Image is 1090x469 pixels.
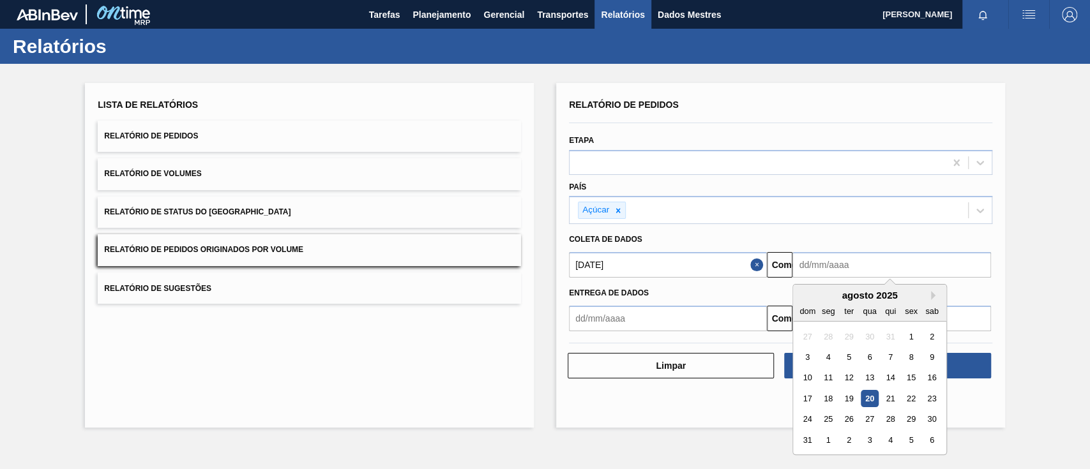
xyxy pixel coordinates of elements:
[98,121,521,152] button: Relatório de Pedidos
[792,252,990,278] input: dd/mm/aaaa
[799,431,816,449] div: Choose domingo, 31 de agosto de 2025
[369,10,400,20] font: Tarefas
[840,302,858,320] div: ter
[656,361,686,371] font: Limpar
[658,10,722,20] font: Dados Mestres
[483,10,524,20] font: Gerencial
[820,348,837,366] div: Choose segunda-feira, 4 de agosto de 2025
[861,431,879,449] div: Choose quarta-feira, 3 de setembro de 2025
[799,328,816,345] div: Not available domingo, 27 de julho de 2025
[569,235,642,244] font: Coleta de dados
[903,431,920,449] div: Choose sexta-feira, 5 de setembro de 2025
[923,328,941,345] div: Choose sábado, 2 de agosto de 2025
[569,252,767,278] input: dd/mm/aaaa
[861,369,879,387] div: Choose quarta-feira, 13 de agosto de 2025
[104,170,201,179] font: Relatório de Volumes
[771,260,801,270] font: Comeu
[903,369,920,387] div: Choose sexta-feira, 15 de agosto de 2025
[784,353,990,378] button: Download
[861,390,879,407] div: Choose quarta-feira, 20 de agosto de 2025
[98,158,521,190] button: Relatório de Volumes
[903,328,920,345] div: Choose sexta-feira, 1 de agosto de 2025
[569,306,767,331] input: dd/mm/aaaa
[840,348,858,366] div: Choose terça-feira, 5 de agosto de 2025
[861,328,879,345] div: Not available quarta-feira, 30 de julho de 2025
[861,302,879,320] div: qua
[799,369,816,387] div: Choose domingo, 10 de agosto de 2025
[569,288,649,297] font: Entrega de dados
[798,326,942,450] div: month 2025-08
[104,207,291,216] font: Relatório de Status do [GEOGRAPHIC_DATA]
[820,411,837,428] div: Choose segunda-feira, 25 de agosto de 2025
[820,328,837,345] div: Not available segunda-feira, 28 de julho de 2025
[799,411,816,428] div: Choose domingo, 24 de agosto de 2025
[882,411,899,428] div: Choose quinta-feira, 28 de agosto de 2025
[579,202,611,218] div: Açúcar
[903,390,920,407] div: Choose sexta-feira, 22 de agosto de 2025
[903,411,920,428] div: Choose sexta-feira, 29 de agosto de 2025
[882,348,899,366] div: Choose quinta-feira, 7 de agosto de 2025
[861,411,879,428] div: Choose quarta-feira, 27 de agosto de 2025
[820,390,837,407] div: Choose segunda-feira, 18 de agosto de 2025
[923,369,941,387] div: Choose sábado, 16 de agosto de 2025
[569,100,679,110] font: Relatório de Pedidos
[98,234,521,265] button: Relatório de Pedidos Originados por Volume
[923,431,941,449] div: Choose sábado, 6 de setembro de 2025
[13,36,107,57] font: Relatórios
[799,390,816,407] div: Choose domingo, 17 de agosto de 2025
[767,252,792,278] button: Comeu
[840,369,858,387] div: Choose terça-feira, 12 de agosto de 2025
[882,328,899,345] div: Not available quinta-feira, 31 de julho de 2025
[840,390,858,407] div: Choose terça-feira, 19 de agosto de 2025
[820,431,837,449] div: Choose segunda-feira, 1 de setembro de 2025
[104,131,198,140] font: Relatório de Pedidos
[882,369,899,387] div: Choose quinta-feira, 14 de agosto de 2025
[104,246,303,255] font: Relatório de Pedidos Originados por Volume
[1021,7,1036,22] img: ações do usuário
[903,302,920,320] div: sex
[767,306,792,331] button: Comeu
[923,302,941,320] div: sab
[98,197,521,228] button: Relatório de Status do [GEOGRAPHIC_DATA]
[882,302,899,320] div: qui
[413,10,471,20] font: Planejamento
[1062,7,1077,22] img: Sair
[820,302,837,320] div: seg
[799,348,816,366] div: Choose domingo, 3 de agosto de 2025
[98,100,198,110] font: Lista de Relatórios
[568,353,774,378] button: Limpar
[820,369,837,387] div: Choose segunda-feira, 11 de agosto de 2025
[601,10,644,20] font: Relatórios
[537,10,588,20] font: Transportes
[98,272,521,304] button: Relatório de Sugestões
[882,390,899,407] div: Choose quinta-feira, 21 de agosto de 2025
[882,10,952,19] font: [PERSON_NAME]
[771,313,801,324] font: Comeu
[750,252,767,278] button: Close
[569,182,586,191] font: País
[793,290,946,301] div: agosto 2025
[903,348,920,366] div: Choose sexta-feira, 8 de agosto de 2025
[861,348,879,366] div: Choose quarta-feira, 6 de agosto de 2025
[923,390,941,407] div: Choose sábado, 23 de agosto de 2025
[840,411,858,428] div: Choose terça-feira, 26 de agosto de 2025
[840,328,858,345] div: Not available terça-feira, 29 de julho de 2025
[882,431,899,449] div: Choose quinta-feira, 4 de setembro de 2025
[840,431,858,449] div: Choose terça-feira, 2 de setembro de 2025
[923,348,941,366] div: Choose sábado, 9 de agosto de 2025
[569,136,594,145] font: Etapa
[931,291,940,300] button: Next Month
[17,9,78,20] img: TNhmsLtSVTkK8tSr43FrP2fwEKptu5GPRR3wAAAABJRU5ErkJggg==
[923,411,941,428] div: Choose sábado, 30 de agosto de 2025
[799,302,816,320] div: dom
[104,283,211,292] font: Relatório de Sugestões
[962,6,1003,24] button: Notificações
